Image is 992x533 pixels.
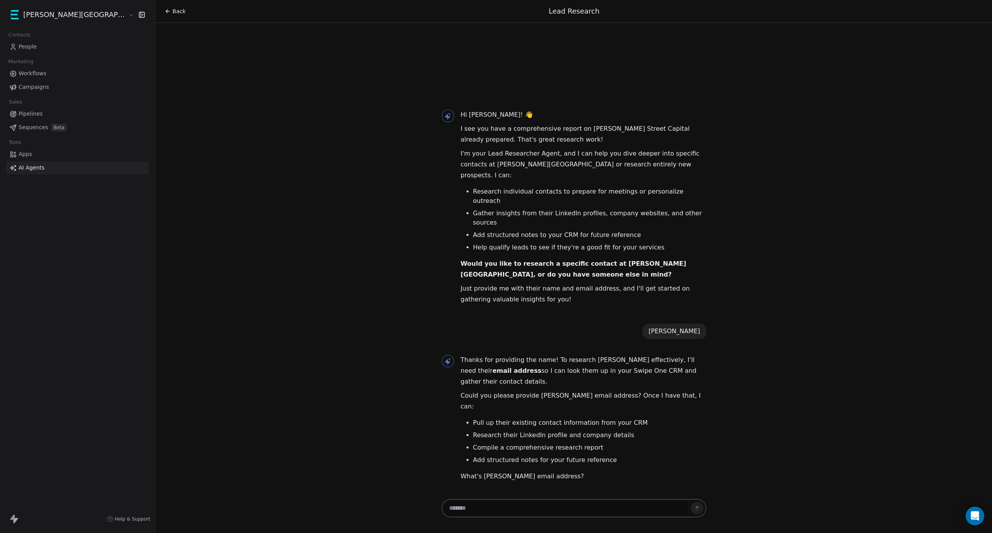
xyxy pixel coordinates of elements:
li: Research individual contacts to prepare for meetings or personalize outreach [473,187,706,206]
a: People [6,40,149,53]
li: Add structured notes to your CRM for future reference [473,230,706,240]
span: Marketing [5,56,37,67]
a: Pipelines [6,107,149,120]
p: What's [PERSON_NAME] email address? [461,471,706,482]
a: Campaigns [6,81,149,93]
li: Research their LinkedIn profile and company details [473,431,706,440]
span: Pipelines [19,110,43,118]
li: Compile a comprehensive research report [473,443,706,452]
li: Pull up their existing contact information from your CRM [473,418,706,427]
a: Apps [6,148,149,161]
span: AI Agents [19,164,45,172]
p: Hi [PERSON_NAME]! 👋 [461,109,706,120]
span: Tools [5,137,24,148]
li: Help qualify leads to see if they're a good fit for your services [473,243,706,252]
img: 55211_Kane%20Street%20Capital_Logo_AC-01.png [11,10,20,19]
button: [PERSON_NAME][GEOGRAPHIC_DATA] [9,8,123,21]
a: AI Agents [6,161,149,174]
strong: Would you like to research a specific contact at [PERSON_NAME][GEOGRAPHIC_DATA], or do you have s... [461,260,686,278]
span: Campaigns [19,83,49,91]
span: Help & Support [115,516,150,522]
a: Workflows [6,67,149,80]
span: [PERSON_NAME][GEOGRAPHIC_DATA] [23,10,127,20]
p: Just provide me with their name and email address, and I'll get started on gathering valuable ins... [461,283,706,305]
span: Workflows [19,69,46,78]
span: Beta [51,124,67,132]
span: Sales [5,96,26,108]
span: Back [172,7,186,15]
span: People [19,43,37,51]
p: I'm your Lead Researcher Agent, and I can help you dive deeper into specific contacts at [PERSON_... [461,148,706,181]
span: Contacts [5,29,34,41]
a: Help & Support [107,516,150,522]
span: Sequences [19,123,48,132]
li: Gather insights from their LinkedIn profiles, company websites, and other sources [473,209,706,227]
a: SequencesBeta [6,121,149,134]
span: Apps [19,150,32,158]
span: Lead Research [549,7,599,15]
div: [PERSON_NAME] [649,327,700,336]
p: Could you please provide [PERSON_NAME] email address? Once I have that, I can: [461,390,706,412]
li: Add structured notes for your future reference [473,455,706,465]
p: I see you have a comprehensive report on [PERSON_NAME] Street Capital already prepared. That's gr... [461,123,706,145]
strong: email address [493,367,541,374]
p: Thanks for providing the name! To research [PERSON_NAME] effectively, I'll need their so I can lo... [461,355,706,387]
div: Open Intercom Messenger [966,507,984,525]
